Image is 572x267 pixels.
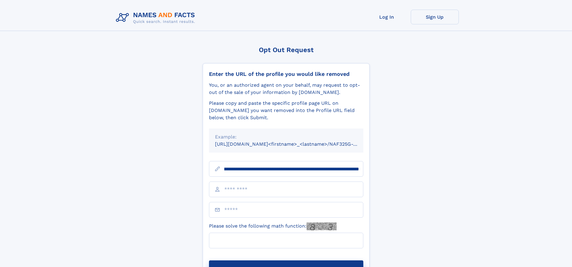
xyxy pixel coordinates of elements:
[209,100,363,121] div: Please copy and paste the specific profile page URL on [DOMAIN_NAME] you want removed into the Pr...
[215,133,357,141] div: Example:
[209,82,363,96] div: You, or an authorized agent on your behalf, may request to opt-out of the sale of your informatio...
[215,141,375,147] small: [URL][DOMAIN_NAME]<firstname>_<lastname>/NAF325G-xxxxxxxx
[363,10,411,24] a: Log In
[209,71,363,77] div: Enter the URL of the profile you would like removed
[209,222,337,230] label: Please solve the following math function:
[411,10,459,24] a: Sign Up
[203,46,370,54] div: Opt Out Request
[113,10,200,26] img: Logo Names and Facts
